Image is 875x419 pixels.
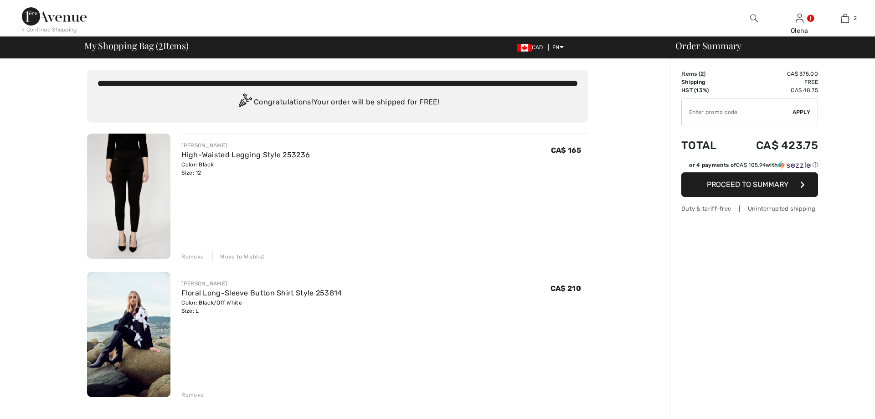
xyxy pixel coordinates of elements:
[181,141,310,150] div: [PERSON_NAME]
[84,41,189,50] span: My Shopping Bag ( Items)
[681,70,731,78] td: Items ( )
[796,13,803,24] img: My Info
[181,299,342,315] div: Color: Black/Off White Size: L
[212,253,264,261] div: Move to Wishlist
[517,44,532,52] img: Canadian Dollar
[681,130,731,161] td: Total
[22,7,87,26] img: 1ère Avenue
[22,26,77,34] div: < Continue Shopping
[823,13,867,24] a: 2
[854,14,857,22] span: 2
[731,86,818,94] td: CA$ 48.75
[682,98,793,126] input: Promo code
[681,161,818,172] div: or 4 payments ofCA$ 105.94withSezzle Click to learn more about Sezzle
[796,14,803,22] a: Sign In
[731,78,818,86] td: Free
[700,71,704,77] span: 2
[181,279,342,288] div: [PERSON_NAME]
[731,130,818,161] td: CA$ 423.75
[664,41,870,50] div: Order Summary
[681,172,818,197] button: Proceed to Summary
[750,13,758,24] img: search the website
[98,93,577,112] div: Congratulations! Your order will be shipped for FREE!
[551,146,581,155] span: CA$ 165
[731,70,818,78] td: CA$ 375.00
[181,289,342,297] a: Floral Long-Sleeve Button Shirt Style 253814
[777,26,822,36] div: Olena
[793,108,811,116] span: Apply
[681,78,731,86] td: Shipping
[87,272,170,397] img: Floral Long-Sleeve Button Shirt Style 253814
[681,86,731,94] td: HST (13%)
[736,162,766,168] span: CA$ 105.94
[159,39,163,51] span: 2
[517,44,547,51] span: CAD
[552,44,564,51] span: EN
[236,93,254,112] img: Congratulation2.svg
[681,204,818,213] div: Duty & tariff-free | Uninterrupted shipping
[551,284,581,293] span: CA$ 210
[87,134,170,259] img: High-Waisted Legging Style 253236
[181,160,310,177] div: Color: Black Size: 12
[841,13,849,24] img: My Bag
[181,391,204,399] div: Remove
[689,161,818,169] div: or 4 payments of with
[181,150,310,159] a: High-Waisted Legging Style 253236
[707,180,788,189] span: Proceed to Summary
[778,161,811,169] img: Sezzle
[181,253,204,261] div: Remove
